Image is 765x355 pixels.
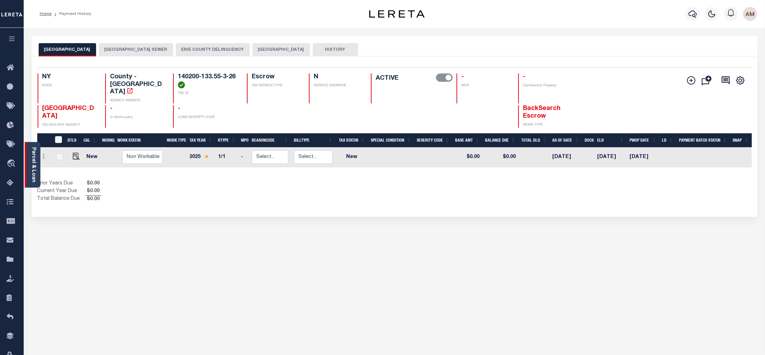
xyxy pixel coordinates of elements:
[549,148,582,167] td: [DATE]
[115,133,162,148] th: Work Status
[523,74,525,80] span: -
[523,123,578,128] p: WORK TYPE
[461,83,510,88] p: WOP
[176,43,250,56] button: ERIE COUNTY DELINQUENCY
[110,73,165,96] h4: County - [GEOGRAPHIC_DATA]
[523,105,561,119] span: BackSearch Escrow
[313,43,358,56] button: HISTORY
[238,148,249,167] td: -
[86,188,101,195] span: $0.00
[594,133,627,148] th: ELD: activate to sort column ascending
[414,133,452,148] th: Severity Code: activate to sort column ascending
[65,133,81,148] th: DTLS
[314,83,362,88] p: SERVICE OVERRIDE
[37,133,51,148] th: &nbsp;&nbsp;&nbsp;&nbsp;&nbsp;&nbsp;&nbsp;&nbsp;&nbsp;&nbsp;
[252,43,310,56] button: [GEOGRAPHIC_DATA]
[84,148,103,167] td: New
[42,83,97,88] p: STATE
[335,148,367,167] td: New
[314,73,362,81] h4: N
[582,133,594,148] th: Docs
[52,11,91,17] li: Payment History
[335,133,367,148] th: Tax Status: activate to sort column ascending
[178,73,239,88] h4: 140200-133.55-3-26
[518,133,549,148] th: Total DLQ: activate to sort column ascending
[178,105,180,112] span: -
[249,133,291,148] th: ReasonCode: activate to sort column ascending
[86,196,101,203] span: $0.00
[7,159,18,168] i: travel_explore
[110,98,165,103] p: AGENCY WEBSITE
[187,148,215,167] td: 2025
[482,133,518,148] th: Balance Due: activate to sort column ascending
[164,133,187,148] th: Work Type
[369,10,425,18] img: logo-dark.svg
[252,73,300,81] h4: Escrow
[39,43,96,56] button: [GEOGRAPHIC_DATA]
[368,133,414,148] th: Special Condition: activate to sort column ascending
[452,148,482,167] td: $0.00
[523,83,578,88] p: Confidential Property
[730,133,751,148] th: SNAP: activate to sort column ascending
[42,123,97,128] p: DELINQUENT AGENCY
[627,133,659,148] th: PWOP Date: activate to sort column ascending
[50,133,65,148] th: &nbsp;
[37,195,86,203] td: Total Balance Due
[452,133,482,148] th: Base Amt: activate to sort column ascending
[461,74,464,80] span: -
[482,148,518,167] td: $0.00
[549,133,582,148] th: As of Date: activate to sort column ascending
[676,133,730,148] th: Payment Batch Status: activate to sort column ascending
[178,81,185,88] img: check-icon-green.svg
[37,188,86,195] td: Current Year Due
[291,133,335,148] th: BillType: activate to sort column ascending
[376,73,398,83] label: ACTIVE
[99,133,115,148] th: WorkQ
[215,148,238,167] td: 1/1
[627,148,659,167] td: [DATE]
[37,180,86,188] td: Prior Years Due
[110,105,112,112] span: -
[659,133,676,148] th: LD: activate to sort column ascending
[31,147,36,182] a: Parcel & Loan
[252,83,300,88] p: TAX SERVICE TYPE
[238,133,249,148] th: MPO
[178,115,239,120] p: LOAN SEVERITY CODE
[215,133,238,148] th: RType: activate to sort column ascending
[42,73,97,81] h4: NY
[99,43,173,56] button: [GEOGRAPHIC_DATA] SEWER
[42,105,94,119] span: [GEOGRAPHIC_DATA]
[81,133,99,148] th: CAL: activate to sort column ascending
[594,148,627,167] td: [DATE]
[86,180,101,188] span: $0.00
[110,115,165,120] p: In Bankruptcy
[178,91,239,96] p: TAX ID
[204,154,209,159] img: Star.svg
[40,12,52,16] a: Home
[187,133,215,148] th: Tax Year: activate to sort column ascending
